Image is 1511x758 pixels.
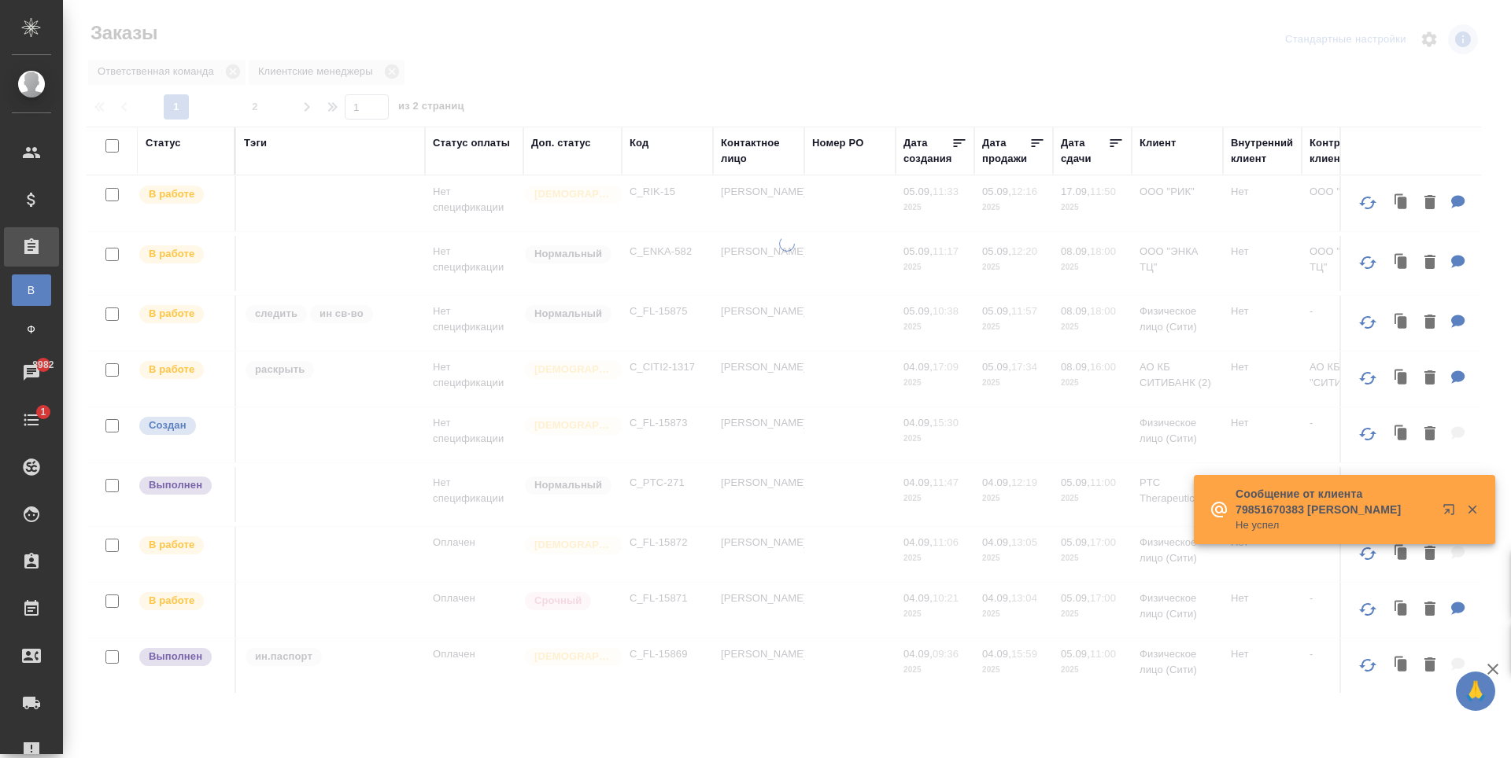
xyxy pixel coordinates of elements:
div: Доп. статус [531,135,591,151]
button: Клонировать [1387,418,1417,451]
div: Выставляет ПМ после сдачи и проведения начислений. Последний этап для ПМа [138,475,227,496]
p: В работе [149,186,194,202]
span: В [20,282,43,298]
p: В работе [149,306,194,322]
div: Дата продажи [982,135,1029,167]
a: 1 [4,400,59,440]
div: Дата сдачи [1061,135,1108,167]
button: Открыть в новой вкладке [1433,494,1471,532]
div: Выставляет ПМ после принятия заказа от КМа [138,244,227,265]
button: Обновить [1349,415,1387,453]
div: Контрагент клиента [1310,135,1385,167]
button: Закрыть [1456,502,1488,517]
p: Выполнен [149,477,202,493]
div: Выставляет ПМ после принятия заказа от КМа [138,535,227,556]
a: Ф [12,314,51,345]
span: 1 [31,404,55,420]
p: Создан [149,418,187,433]
div: Тэги [244,135,267,151]
span: Ф [20,322,43,337]
a: В [12,274,51,306]
p: В работе [149,593,194,609]
p: В работе [149,362,194,377]
button: Удалить [1417,418,1443,451]
a: 8982 [4,353,59,392]
div: Выставляет ПМ после принятия заказа от КМа [138,184,227,205]
p: Сообщение от клиента 79851670383 [PERSON_NAME] [1236,486,1432,517]
div: Клиент [1140,135,1176,151]
p: Выполнен [149,649,202,664]
div: Внутренний клиент [1231,135,1294,167]
button: Клонировать [1387,187,1417,219]
div: Выставляет ПМ после сдачи и проведения начислений. Последний этап для ПМа [138,646,227,668]
div: Дата создания [903,135,951,167]
button: Удалить [1417,307,1443,339]
div: Выставляется автоматически при создании заказа [138,415,227,436]
button: Обновить [1349,304,1387,341]
span: 8982 [23,357,63,373]
div: Выставляет ПМ после принятия заказа от КМа [138,304,227,325]
button: Обновить [1349,184,1387,222]
div: Статус оплаты [433,135,510,151]
button: Обновить [1349,244,1387,281]
div: Выставляет ПМ после принятия заказа от КМа [138,359,227,381]
button: Удалить [1417,187,1443,219]
button: Клонировать [1387,362,1417,395]
div: Статус [146,135,181,151]
p: Не успел [1236,517,1432,533]
p: В работе [149,537,194,553]
div: Контактное лицо [721,135,796,167]
div: Код [630,135,648,151]
p: В работе [149,246,194,262]
button: Удалить [1417,362,1443,395]
div: Выставляет ПМ после принятия заказа от КМа [138,591,227,612]
button: Удалить [1417,247,1443,279]
button: Клонировать [1387,247,1417,279]
button: Клонировать [1387,307,1417,339]
button: Обновить [1349,359,1387,397]
div: Номер PO [812,135,863,151]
